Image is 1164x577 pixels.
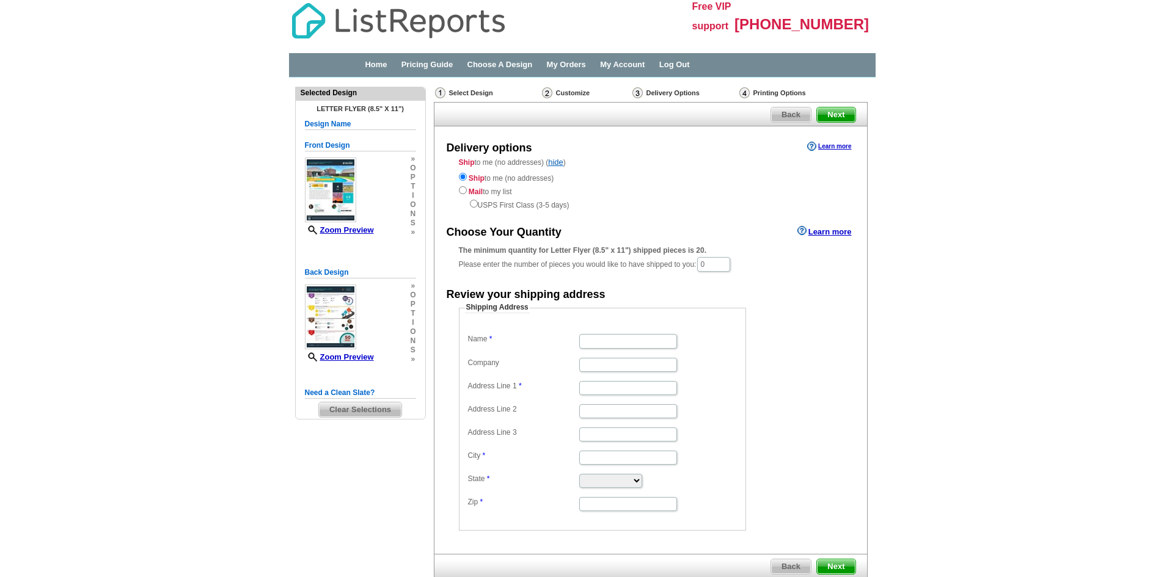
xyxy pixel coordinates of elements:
[659,60,690,69] a: Log Out
[459,197,843,211] div: USPS First Class (3-5 days)
[807,142,851,151] a: Learn more
[771,107,811,123] a: Back
[434,87,541,102] div: Select Design
[410,200,415,209] span: o
[797,226,852,236] a: Learn more
[738,87,847,99] div: Printing Options
[771,559,811,575] a: Back
[305,158,356,222] img: small-thumb.jpg
[296,87,425,98] div: Selected Design
[410,164,415,173] span: o
[305,285,356,349] img: small-thumb.jpg
[410,300,415,309] span: p
[468,451,578,461] label: City
[410,327,415,336] span: o
[410,182,415,191] span: t
[692,1,731,31] span: Free VIP support
[447,287,606,303] div: Review your shipping address
[410,219,415,228] span: s
[305,105,416,112] h4: Letter Flyer (8.5" x 11")
[305,225,374,234] a: Zoom Preview
[600,60,645,69] a: My Account
[410,228,415,237] span: »
[632,87,643,98] img: Delivery Options
[734,16,869,32] span: [PHONE_NUMBER]
[410,336,415,346] span: n
[771,559,811,574] span: Back
[410,309,415,318] span: t
[469,174,485,183] strong: Ship
[547,60,586,69] a: My Orders
[468,381,578,391] label: Address Line 1
[631,87,738,102] div: Delivery Options
[435,87,445,98] img: Select Design
[465,302,530,313] legend: Shipping Address
[468,404,578,415] label: Address Line 2
[305,387,416,399] h5: Need a Clean Slate?
[447,140,532,156] div: Delivery options
[410,281,415,291] span: »
[410,154,415,164] span: »
[459,170,843,211] div: to me (no addresses) to my list
[410,346,415,355] span: s
[817,107,855,122] span: Next
[469,187,483,196] strong: Mail
[468,358,578,368] label: Company
[459,245,843,273] div: Please enter the number of pieces you would like to have shipped to you:
[319,402,401,417] span: Clear Selections
[468,334,578,344] label: Name
[447,225,562,241] div: Choose Your Quantity
[305,140,416,151] h5: Front Design
[305,118,416,130] h5: Design Name
[771,107,811,122] span: Back
[401,60,453,69] a: Pricing Guide
[410,191,415,200] span: i
[410,291,415,300] span: o
[548,158,563,167] a: hide
[410,355,415,364] span: »
[305,352,374,361] a: Zoom Preview
[410,318,415,327] span: i
[467,60,533,69] a: Choose A Design
[305,267,416,278] h5: Back Design
[410,173,415,182] span: p
[459,158,475,167] strong: Ship
[434,157,867,211] div: to me (no addresses) ( )
[468,497,578,507] label: Zip
[468,474,578,484] label: State
[468,427,578,438] label: Address Line 3
[542,87,552,98] img: Customize
[410,209,415,219] span: n
[739,87,750,98] img: Printing Options & Summary
[817,559,855,574] span: Next
[365,60,387,69] a: Home
[459,245,843,256] div: The minimum quantity for Letter Flyer (8.5" x 11") shipped pieces is 20.
[541,87,631,99] div: Customize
